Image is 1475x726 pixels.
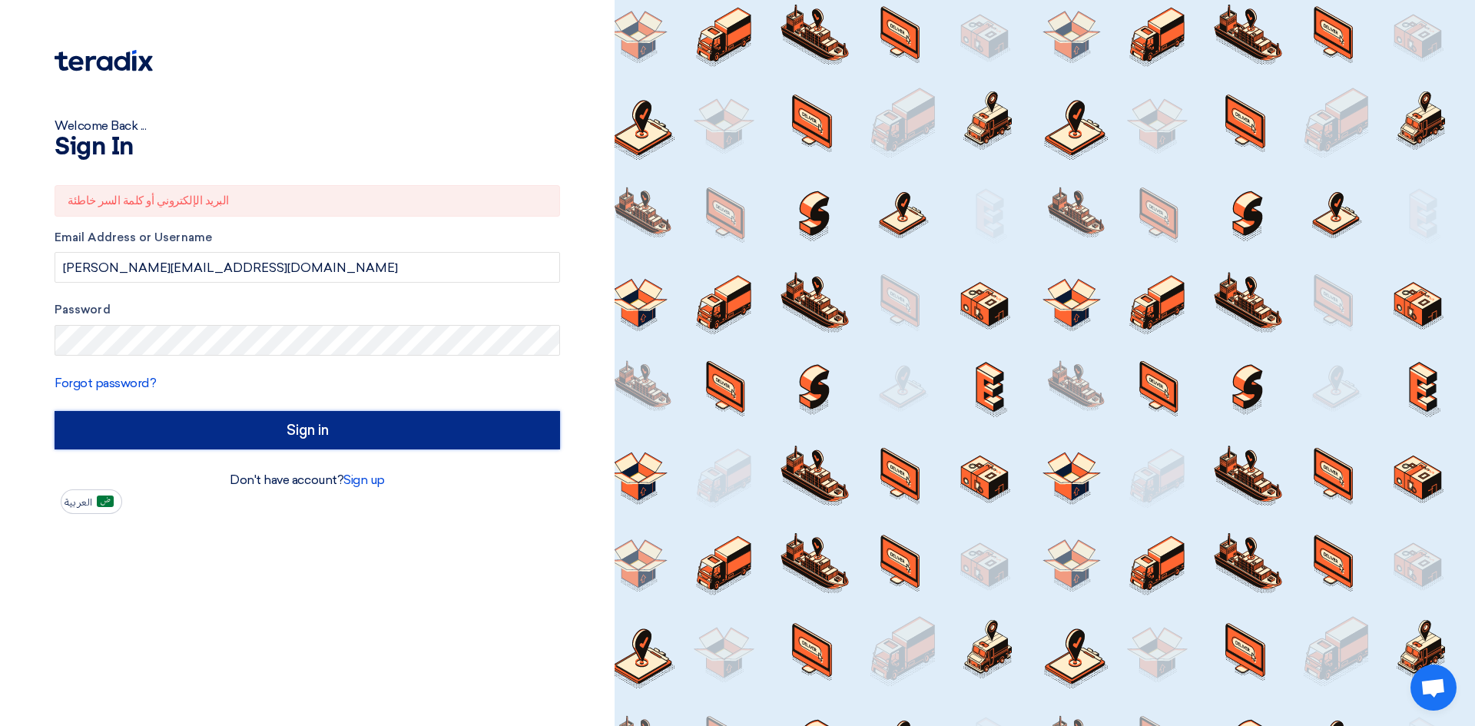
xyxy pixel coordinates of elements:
[55,117,560,135] div: Welcome Back ...
[1410,665,1457,711] div: Open chat
[55,50,153,71] img: Teradix logo
[55,135,560,160] h1: Sign In
[65,497,92,508] span: العربية
[55,301,560,319] label: Password
[55,252,560,283] input: Enter your business email or username
[55,229,560,247] label: Email Address or Username
[55,411,560,449] input: Sign in
[55,471,560,489] div: Don't have account?
[97,496,114,507] img: ar-AR.png
[61,489,122,514] button: العربية
[55,376,156,390] a: Forgot password?
[55,185,560,217] div: البريد الإلكتروني أو كلمة السر خاطئة
[343,472,385,487] a: Sign up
